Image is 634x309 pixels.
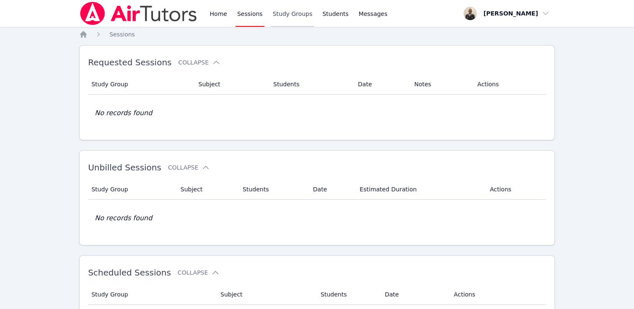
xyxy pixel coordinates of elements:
td: No records found [88,200,546,237]
th: Actions [485,179,546,200]
th: Study Group [88,284,215,305]
th: Subject [194,74,269,95]
th: Subject [176,179,238,200]
span: Requested Sessions [88,57,171,67]
th: Estimated Duration [355,179,485,200]
th: Date [380,284,449,305]
th: Subject [215,284,316,305]
th: Study Group [88,74,193,95]
button: Collapse [178,58,220,67]
th: Students [268,74,353,95]
th: Actions [449,284,546,305]
th: Notes [409,74,472,95]
a: Sessions [109,30,135,39]
img: Air Tutors [79,2,198,25]
td: No records found [88,95,546,131]
span: Unbilled Sessions [88,162,161,173]
th: Actions [472,74,546,95]
button: Collapse [168,163,210,172]
th: Students [238,179,308,200]
span: Scheduled Sessions [88,268,171,278]
th: Date [353,74,409,95]
span: Sessions [109,31,135,38]
button: Collapse [178,268,220,277]
span: Messages [359,10,388,18]
th: Date [308,179,355,200]
th: Study Group [88,179,176,200]
nav: Breadcrumb [79,30,555,39]
th: Students [316,284,380,305]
